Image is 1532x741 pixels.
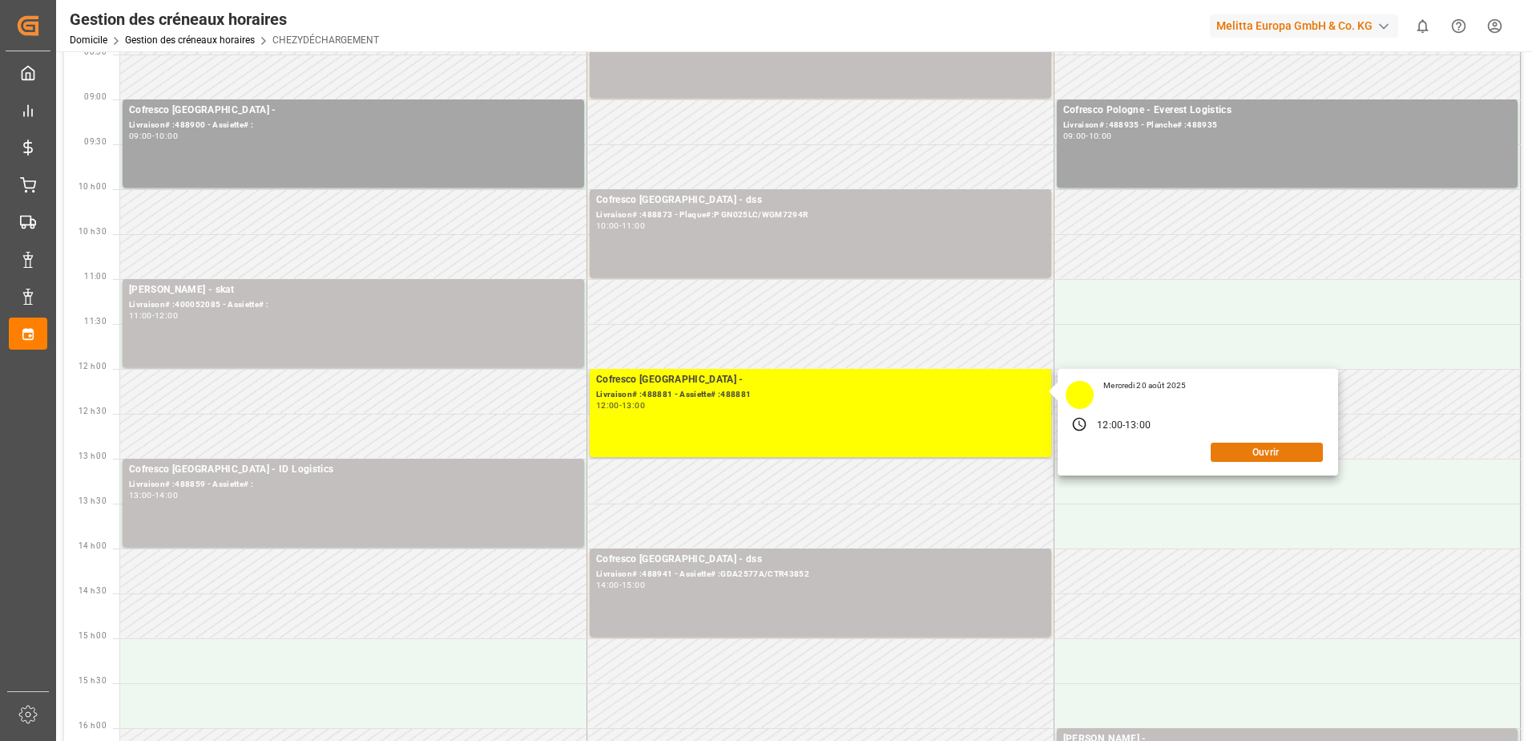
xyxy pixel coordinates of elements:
div: 11:00 [622,222,645,229]
div: Livraison# :488900 - Assiette# : [129,119,578,132]
div: 12:00 [155,312,178,319]
div: Cofresco [GEOGRAPHIC_DATA] - [596,372,1045,388]
div: - [619,402,622,409]
div: Cofresco [GEOGRAPHIC_DATA] - dss [596,552,1045,568]
div: 13:00 [129,492,152,499]
span: 12 h 30 [79,407,107,415]
div: 09:00 [1063,132,1087,140]
div: - [152,132,155,140]
div: Cofresco [GEOGRAPHIC_DATA] - dss [596,192,1045,209]
div: - [1086,132,1088,140]
span: 16 h 00 [79,721,107,730]
span: 13 h 30 [79,496,107,505]
div: 10:00 [155,132,178,140]
span: 10 h 00 [79,182,107,191]
a: Domicile [70,34,107,46]
div: 13:00 [1125,419,1151,433]
div: 14:00 [155,492,178,499]
div: 09:00 [129,132,152,140]
span: 15 h 00 [79,631,107,640]
div: Livraison# :488859 - Assiette# : [129,478,578,492]
div: Cofresco [GEOGRAPHIC_DATA] - ID Logistics [129,462,578,478]
div: 10:00 [596,222,619,229]
div: Gestion des créneaux horaires [70,7,379,31]
div: Cofresco Pologne - Everest Logistics [1063,103,1512,119]
span: 09:30 [84,137,107,146]
div: 10:00 [1089,132,1112,140]
div: - [152,312,155,319]
div: Livraison# :488935 - Planche# :488935 [1063,119,1512,132]
div: - [152,492,155,499]
span: 14 h 00 [79,541,107,550]
div: Livraison# :488881 - Assiette# :488881 [596,388,1045,402]
div: 15:00 [622,581,645,589]
div: Livraison# :488941 - Assiette# :GDA2577A/CTR43852 [596,568,1045,581]
div: Cofresco [GEOGRAPHIC_DATA] - [129,103,578,119]
button: Ouvrir [1211,443,1323,462]
span: 10 h 30 [79,227,107,236]
button: Melitta Europa GmbH & Co. KG [1210,10,1405,41]
span: 09:00 [84,92,107,101]
button: Afficher 0 nouvelles notifications [1405,8,1441,44]
div: - [619,581,622,589]
button: Centre d’aide [1441,8,1477,44]
a: Gestion des créneaux horaires [125,34,255,46]
div: - [1123,419,1125,433]
div: - [619,222,622,229]
span: 12 h 00 [79,362,107,370]
div: Livraison# :488873 - Plaque#:P GN025LC/WGM7294R [596,209,1045,222]
span: 11:00 [84,272,107,281]
div: 13:00 [622,402,645,409]
span: 11:30 [84,317,107,326]
span: 15 h 30 [79,676,107,685]
font: Melitta Europa GmbH & Co. KG [1216,18,1373,34]
div: Livraison# :400052085 - Assiette# : [129,298,578,312]
div: Mercredi 20 août 2025 [1098,380,1191,391]
div: 12:00 [596,402,619,409]
div: 14:00 [596,581,619,589]
div: 11:00 [129,312,152,319]
div: 12:00 [1097,419,1123,433]
span: 14 h 30 [79,586,107,595]
span: 13 h 00 [79,451,107,460]
div: [PERSON_NAME] - skat [129,282,578,298]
